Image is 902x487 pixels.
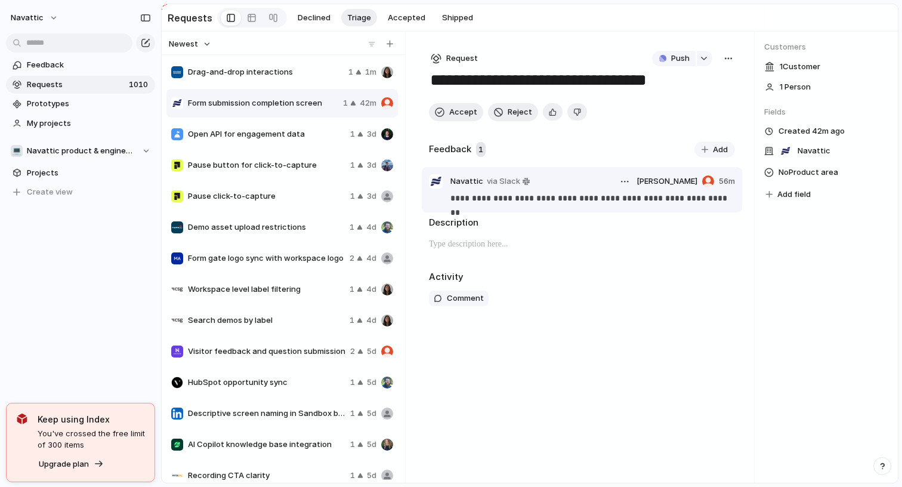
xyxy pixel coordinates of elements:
button: Upgrade plan [35,456,107,473]
span: Accept [449,106,477,118]
span: HubSpot opportunity sync [188,377,345,389]
button: Push [652,51,696,66]
button: Newest [167,36,213,52]
span: 1 [350,128,355,140]
span: 5d [367,408,376,420]
button: Add [694,141,735,158]
span: 1010 [129,79,150,91]
span: 1 [350,190,355,202]
span: Triage [347,12,371,24]
span: Demo asset upload restrictions [188,221,345,233]
span: 3d [367,128,376,140]
button: Add field [764,187,813,202]
span: Keep using Index [38,413,145,426]
button: Reject [488,103,538,121]
span: 1 [350,470,355,482]
a: Prototypes [6,95,155,113]
span: 1 Customer [780,61,820,73]
span: Accepted [388,12,425,24]
span: Descriptive screen naming in Sandbox builder [188,408,345,420]
span: 5d [367,346,376,357]
span: 4d [366,283,376,295]
span: Add [713,144,728,156]
span: Projects [27,167,151,179]
span: Search demos by label [188,315,345,326]
span: 1 [343,97,348,109]
span: Created 42m ago [779,125,845,137]
span: Workspace level label filtering [188,283,345,295]
span: Open API for engagement data [188,128,345,140]
span: 1 [350,315,354,326]
span: 1 [350,159,355,171]
a: Projects [6,164,155,182]
span: You've crossed the free limit of 300 items [38,428,145,451]
span: 2 [350,252,354,264]
span: via Slack [487,175,520,187]
button: Triage [341,9,377,27]
button: navattic [5,8,64,27]
button: Request [429,51,480,66]
h2: Activity [429,270,464,284]
span: 5d [367,377,376,389]
span: 1 [350,408,355,420]
span: Form gate logo sync with workspace logo [188,252,345,264]
span: 5d [367,470,376,482]
span: Feedback [27,59,151,71]
span: 1 [348,66,353,78]
span: Customers [764,41,888,53]
span: [PERSON_NAME] [637,175,697,187]
span: 1 [350,377,355,389]
a: Feedback [6,56,155,74]
span: 4d [366,252,376,264]
span: No Product area [779,165,838,180]
span: 2 [350,346,355,357]
span: Comment [447,292,484,304]
span: Shipped [442,12,473,24]
button: Comment [429,291,489,306]
span: Drag-and-drop interactions [188,66,344,78]
span: Navattic [450,175,483,187]
span: AI Copilot knowledge base integration [188,439,345,451]
span: 1 [350,439,355,451]
span: Requests [27,79,125,91]
span: Request [446,53,478,64]
span: navattic [11,12,44,24]
span: 3d [367,190,376,202]
span: 5d [367,439,376,451]
span: 1 [350,221,354,233]
span: 1 Person [780,81,811,93]
span: 56m [719,175,735,187]
h2: Feedback [429,143,471,156]
span: Pause button for click-to-capture [188,159,345,171]
span: Newest [169,38,198,50]
span: Visitor feedback and question submission [188,346,345,357]
span: Recording CTA clarity [188,470,345,482]
span: 4d [366,315,376,326]
span: Prototypes [27,98,151,110]
a: Requests1010 [6,76,155,94]
span: Declined [298,12,330,24]
span: My projects [27,118,151,130]
span: Upgrade plan [39,458,89,470]
button: Shipped [436,9,479,27]
span: 1m [365,66,376,78]
span: Navattic [798,145,830,157]
button: Create view [6,183,155,201]
button: 💻Navattic product & engineering [6,142,155,160]
a: My projects [6,115,155,132]
span: Form submission completion screen [188,97,338,109]
button: Accepted [382,9,431,27]
span: 3d [367,159,376,171]
span: Push [671,53,690,64]
h2: Requests [168,11,212,25]
span: 42m [360,97,376,109]
span: Reject [508,106,532,118]
span: Fields [764,106,888,118]
span: 4d [366,221,376,233]
span: Add field [777,189,811,201]
span: Create view [27,186,73,198]
span: Pause click-to-capture [188,190,345,202]
h2: Description [429,216,735,230]
button: Declined [292,9,336,27]
span: 1 [350,283,354,295]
